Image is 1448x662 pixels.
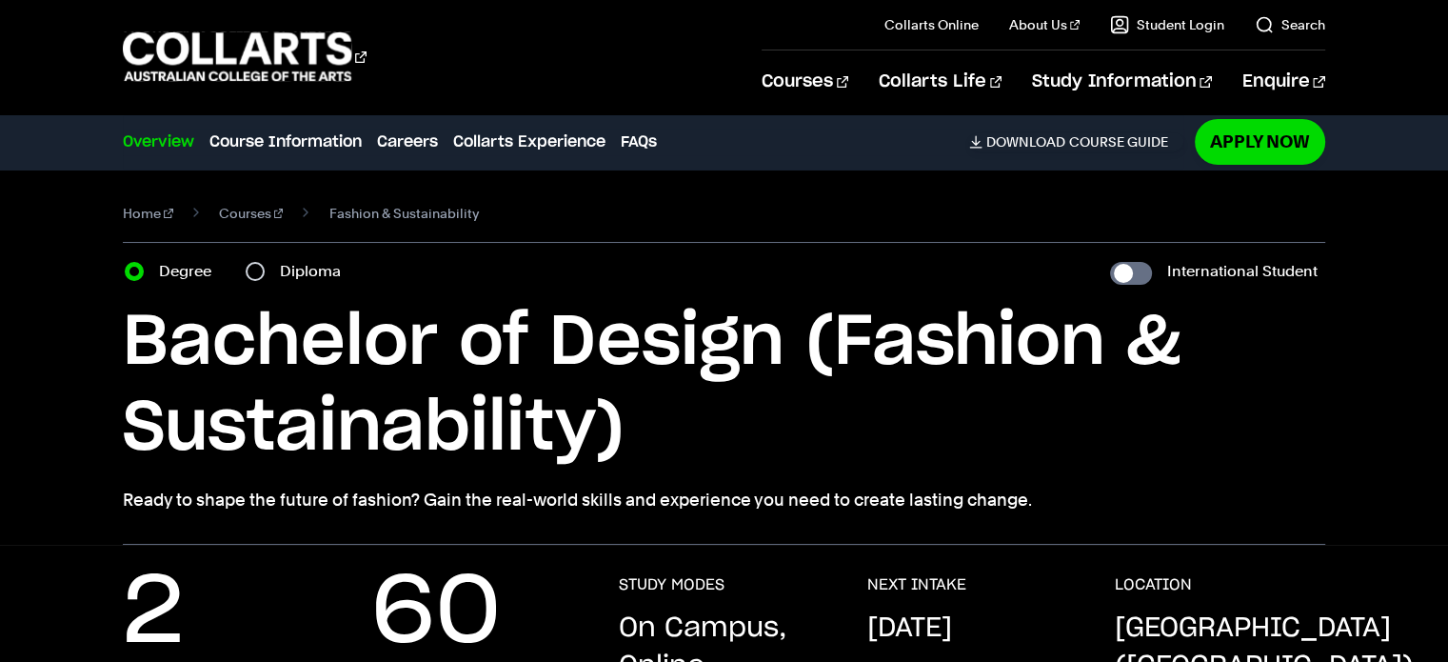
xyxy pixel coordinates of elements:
[879,50,1002,113] a: Collarts Life
[123,130,194,153] a: Overview
[1255,15,1325,34] a: Search
[1167,258,1318,285] label: International Student
[123,200,173,227] a: Home
[219,200,284,227] a: Courses
[1032,50,1211,113] a: Study Information
[762,50,848,113] a: Courses
[986,133,1065,150] span: Download
[123,575,184,652] p: 2
[1110,15,1224,34] a: Student Login
[377,130,438,153] a: Careers
[453,130,605,153] a: Collarts Experience
[1115,575,1192,594] h3: LOCATION
[867,610,952,648] p: [DATE]
[619,575,724,594] h3: STUDY MODES
[621,130,657,153] a: FAQs
[969,133,1183,150] a: DownloadCourse Guide
[371,575,501,652] p: 60
[884,15,979,34] a: Collarts Online
[328,200,478,227] span: Fashion & Sustainability
[159,258,223,285] label: Degree
[867,575,966,594] h3: NEXT INTAKE
[209,130,362,153] a: Course Information
[1242,50,1325,113] a: Enquire
[123,30,367,84] div: Go to homepage
[123,300,1324,471] h1: Bachelor of Design (Fashion & Sustainability)
[1009,15,1080,34] a: About Us
[1195,119,1325,164] a: Apply Now
[123,487,1324,513] p: Ready to shape the future of fashion? Gain the real-world skills and experience you need to creat...
[280,258,352,285] label: Diploma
